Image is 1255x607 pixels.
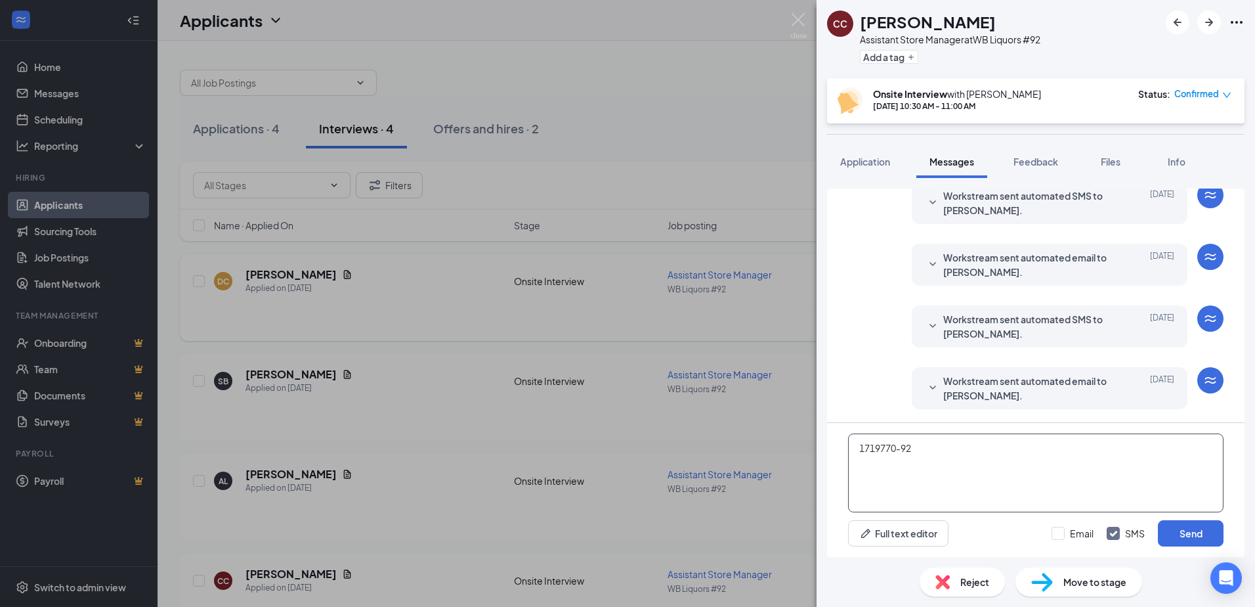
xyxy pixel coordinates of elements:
[1174,87,1219,101] span: Confirmed
[873,87,1041,101] div: with [PERSON_NAME]
[1202,249,1218,265] svg: WorkstreamLogo
[1197,11,1221,34] button: ArrowRight
[860,11,996,33] h1: [PERSON_NAME]
[1101,156,1120,168] span: Files
[860,50,918,64] button: PlusAdd a tag
[1229,14,1244,30] svg: Ellipses
[859,527,872,540] svg: Pen
[907,53,915,61] svg: Plus
[943,312,1115,341] span: Workstream sent automated SMS to [PERSON_NAME].
[1150,312,1174,341] span: [DATE]
[929,156,974,168] span: Messages
[1202,372,1218,388] svg: WorkstreamLogo
[1170,14,1185,30] svg: ArrowLeftNew
[873,101,1041,112] div: [DATE] 10:30 AM - 11:00 AM
[943,250,1115,279] span: Workstream sent automated email to [PERSON_NAME].
[833,17,847,30] div: CC
[925,257,941,273] svg: SmallChevronDown
[873,88,947,100] b: Onsite Interview
[1150,250,1174,279] span: [DATE]
[848,434,1223,512] textarea: 1719770-92
[925,319,941,334] svg: SmallChevronDown
[960,575,989,589] span: Reject
[860,33,1040,46] div: Assistant Store Manager at WB Liquors #92
[943,374,1115,403] span: Workstream sent automated email to [PERSON_NAME].
[1138,87,1170,101] div: Status :
[1013,156,1058,168] span: Feedback
[925,380,941,396] svg: SmallChevronDown
[1210,562,1242,594] div: Open Intercom Messenger
[1166,11,1189,34] button: ArrowLeftNew
[1168,156,1185,168] span: Info
[1222,91,1231,100] span: down
[1201,14,1217,30] svg: ArrowRight
[1202,311,1218,326] svg: WorkstreamLogo
[1150,374,1174,403] span: [DATE]
[840,156,890,168] span: Application
[1150,189,1174,217] span: [DATE]
[848,520,948,547] button: Full text editorPen
[1063,575,1126,589] span: Move to stage
[925,195,941,211] svg: SmallChevronDown
[1158,520,1223,547] button: Send
[943,189,1115,217] span: Workstream sent automated SMS to [PERSON_NAME].
[1202,187,1218,203] svg: WorkstreamLogo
